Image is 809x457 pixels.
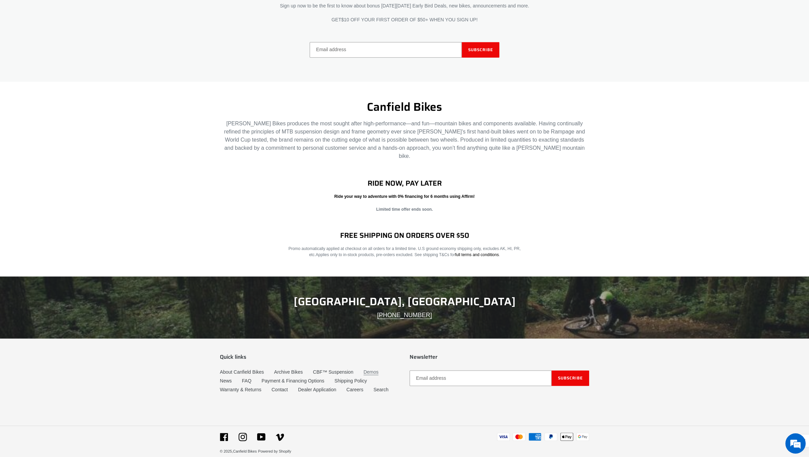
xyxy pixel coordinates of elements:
[220,100,589,114] h2: Canfield Bikes
[364,369,378,375] a: Demos
[373,387,388,392] a: Search
[410,354,589,360] p: Newsletter
[468,46,493,53] span: Subscribe
[220,2,589,9] p: Sign up now to be the first to know about bonus [DATE][DATE] Early Bird Deals, new bikes, announc...
[334,378,367,383] a: Shipping Policy
[274,369,303,375] a: Archive Bikes
[220,387,261,392] a: Warranty & Returns
[455,252,499,257] a: full terms and conditions
[298,387,336,392] a: Dealer Application
[376,207,433,212] strong: Limited time offer ends soon.
[220,295,589,308] h2: [GEOGRAPHIC_DATA], [GEOGRAPHIC_DATA]
[283,246,526,258] p: Promo automatically applied at checkout on all orders for a limited time. U.S ground economy ship...
[334,194,475,199] strong: Ride your way to adventure with 0% financing for 6 months using Affirm!
[377,312,432,319] a: [PHONE_NUMBER]
[310,42,462,58] input: Email address
[220,120,589,160] p: [PERSON_NAME] Bikes produces the most sought after high-performance—and fun—mountain bikes and co...
[258,449,291,453] a: Powered by Shopify
[313,369,353,375] a: CBF™ Suspension
[271,387,288,392] a: Contact
[283,231,526,240] h2: FREE SHIPPING ON ORDERS OVER $50
[220,369,264,375] a: About Canfield Bikes
[462,42,499,58] button: Subscribe
[410,370,552,386] input: Email address
[558,375,583,381] span: Subscribe
[220,378,232,383] a: News
[262,378,324,383] a: Payment & Financing Options
[242,378,251,383] a: FAQ
[233,449,257,453] a: Canfield Bikes
[220,449,257,453] small: © 2025,
[220,16,589,23] p: GET$10 OFF YOUR FIRST ORDER OF $50+ WHEN YOU SIGN UP!
[552,370,589,386] button: Subscribe
[283,179,526,187] h2: RIDE NOW, PAY LATER
[220,354,399,360] p: Quick links
[347,387,364,392] a: Careers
